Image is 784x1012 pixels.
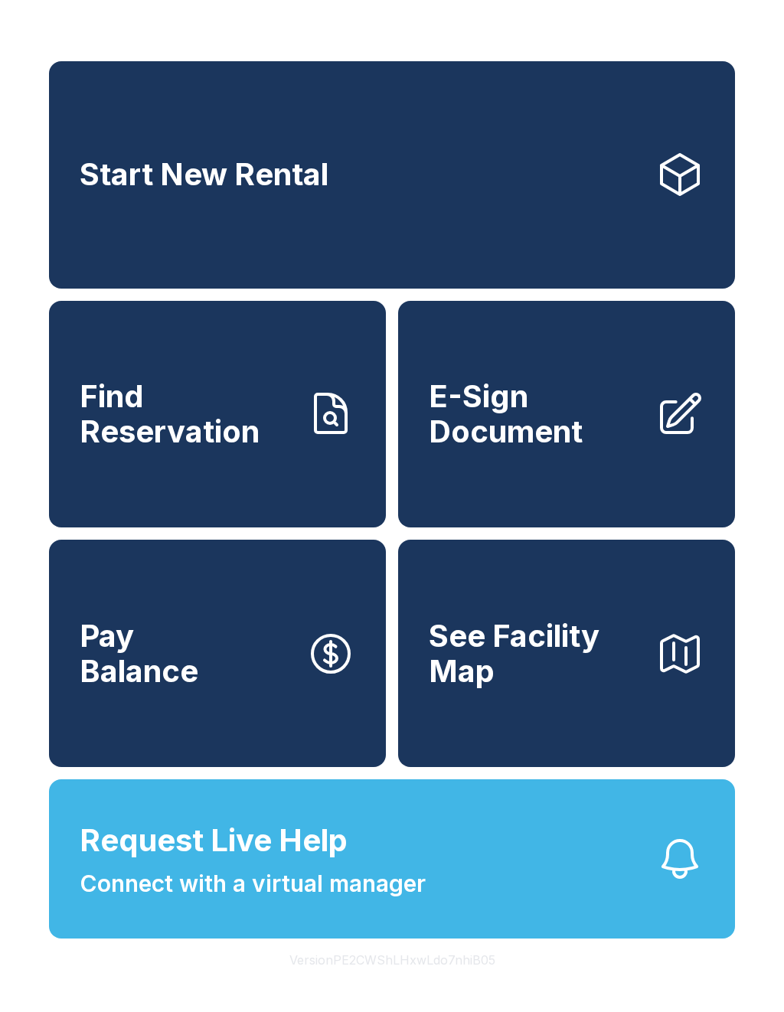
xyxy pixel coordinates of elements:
[80,157,328,192] span: Start New Rental
[277,939,508,981] button: VersionPE2CWShLHxwLdo7nhiB05
[80,619,198,688] span: Pay Balance
[49,301,386,528] a: Find Reservation
[398,540,735,767] button: See Facility Map
[80,867,426,901] span: Connect with a virtual manager
[398,301,735,528] a: E-Sign Document
[49,61,735,289] a: Start New Rental
[80,818,348,863] span: Request Live Help
[49,540,386,767] a: PayBalance
[80,379,294,449] span: Find Reservation
[49,779,735,939] button: Request Live HelpConnect with a virtual manager
[429,379,643,449] span: E-Sign Document
[429,619,643,688] span: See Facility Map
